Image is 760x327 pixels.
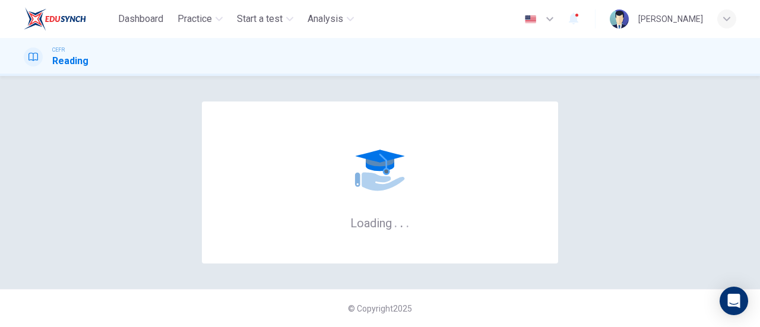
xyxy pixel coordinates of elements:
[232,8,298,30] button: Start a test
[24,7,113,31] a: EduSynch logo
[400,212,404,231] h6: .
[394,212,398,231] h6: .
[113,8,168,30] button: Dashboard
[173,8,227,30] button: Practice
[24,7,86,31] img: EduSynch logo
[308,12,343,26] span: Analysis
[638,12,703,26] div: [PERSON_NAME]
[406,212,410,231] h6: .
[237,12,283,26] span: Start a test
[118,12,163,26] span: Dashboard
[350,215,410,230] h6: Loading
[348,304,412,313] span: © Copyright 2025
[523,15,538,24] img: en
[303,8,359,30] button: Analysis
[610,9,629,28] img: Profile picture
[178,12,212,26] span: Practice
[52,54,88,68] h1: Reading
[52,46,65,54] span: CEFR
[720,287,748,315] div: Open Intercom Messenger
